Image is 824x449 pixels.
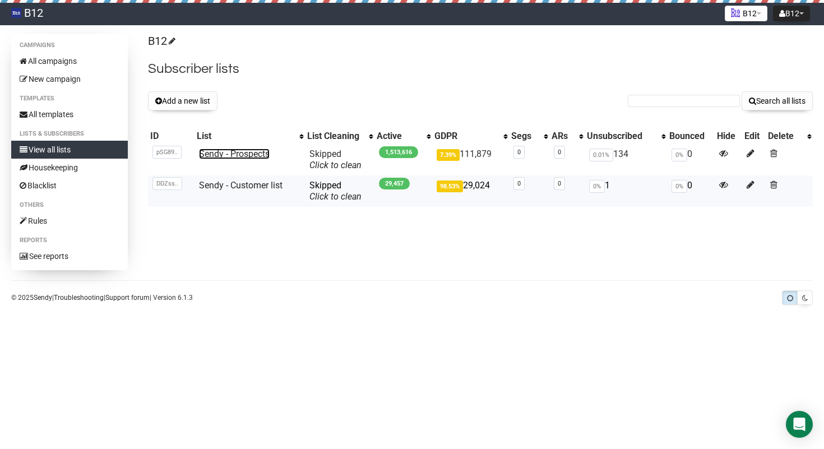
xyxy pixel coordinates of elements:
[11,159,128,177] a: Housekeeping
[773,6,810,21] button: B12
[195,128,305,144] th: List: No sort applied, activate to apply an ascending sort
[437,180,463,192] span: 98.53%
[731,8,740,17] img: 1.png
[307,131,363,142] div: List Cleaning
[309,160,362,170] a: Click to clean
[148,34,174,48] a: B12
[744,131,763,142] div: Edit
[11,212,128,230] a: Rules
[589,149,613,161] span: 0.01%
[309,191,362,202] a: Click to clean
[786,411,813,438] div: Open Intercom Messenger
[309,180,362,202] span: Skipped
[585,128,667,144] th: Unsubscribed: No sort applied, activate to apply an ascending sort
[669,131,712,142] div: Bounced
[589,180,605,193] span: 0%
[432,128,508,144] th: GDPR: No sort applied, activate to apply an ascending sort
[11,8,21,18] img: 83d8429b531d662e2d1277719739fdde
[152,146,182,159] span: pSG89..
[768,131,802,142] div: Delete
[11,39,128,52] li: Campaigns
[742,128,766,144] th: Edit: No sort applied, sorting is disabled
[377,131,421,142] div: Active
[672,149,687,161] span: 0%
[558,180,561,187] a: 0
[432,175,508,207] td: 29,024
[11,70,128,88] a: New campaign
[54,294,104,302] a: Troubleshooting
[34,294,52,302] a: Sendy
[305,128,374,144] th: List Cleaning: No sort applied, activate to apply an ascending sort
[667,175,715,207] td: 0
[105,294,150,302] a: Support forum
[379,146,418,158] span: 1,513,616
[309,149,362,170] span: Skipped
[11,92,128,105] li: Templates
[766,128,813,144] th: Delete: No sort applied, activate to apply an ascending sort
[152,177,182,190] span: DDZss..
[585,175,667,207] td: 1
[11,234,128,247] li: Reports
[434,131,497,142] div: GDPR
[148,59,813,79] h2: Subscriber lists
[585,144,667,175] td: 134
[11,105,128,123] a: All templates
[199,180,283,191] a: Sendy - Customer list
[11,141,128,159] a: View all lists
[199,149,270,159] a: Sendy - Prospects
[11,177,128,195] a: Blacklist
[432,144,508,175] td: 111,879
[742,91,813,110] button: Search all lists
[150,131,192,142] div: ID
[717,131,740,142] div: Hide
[587,131,656,142] div: Unsubscribed
[11,291,193,304] p: © 2025 | | | Version 6.1.3
[11,247,128,265] a: See reports
[667,144,715,175] td: 0
[511,131,538,142] div: Segs
[148,128,195,144] th: ID: No sort applied, sorting is disabled
[148,91,217,110] button: Add a new list
[552,131,573,142] div: ARs
[517,180,521,187] a: 0
[379,178,410,189] span: 29,457
[11,52,128,70] a: All campaigns
[725,6,767,21] button: B12
[672,180,687,193] span: 0%
[509,128,549,144] th: Segs: No sort applied, activate to apply an ascending sort
[374,128,432,144] th: Active: No sort applied, activate to apply an ascending sort
[558,149,561,156] a: 0
[437,149,460,161] span: 7.39%
[197,131,294,142] div: List
[517,149,521,156] a: 0
[11,198,128,212] li: Others
[11,127,128,141] li: Lists & subscribers
[667,128,715,144] th: Bounced: No sort applied, sorting is disabled
[715,128,742,144] th: Hide: No sort applied, sorting is disabled
[549,128,585,144] th: ARs: No sort applied, activate to apply an ascending sort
